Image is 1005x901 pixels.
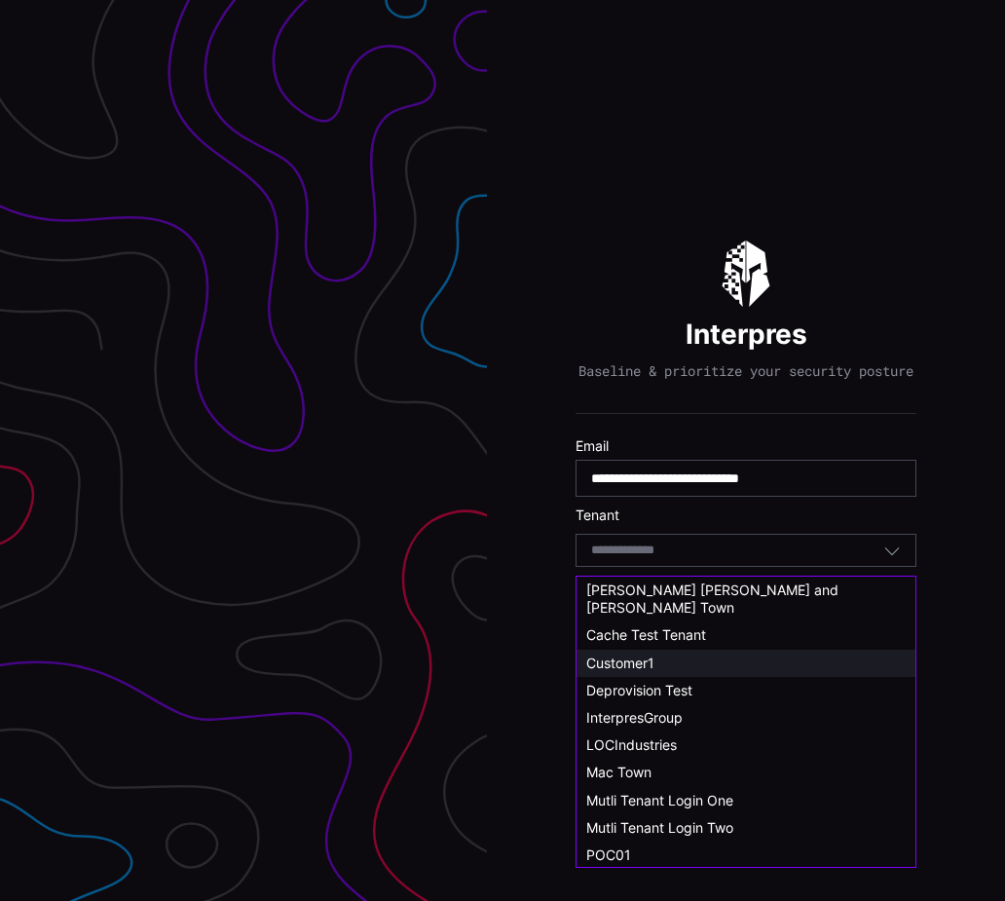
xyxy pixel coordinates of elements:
[586,792,733,808] span: Mutli Tenant Login One
[586,764,651,780] span: Mac Town
[686,317,807,352] h1: Interpres
[586,582,842,616] span: [PERSON_NAME] [PERSON_NAME] and [PERSON_NAME] Town
[576,437,916,455] label: Email
[576,507,916,524] label: Tenant
[586,819,733,836] span: Mutli Tenant Login Two
[578,362,913,380] p: Baseline & prioritize your security posture
[586,846,631,863] span: POC01
[586,655,654,671] span: Customer1
[586,626,706,643] span: Cache Test Tenant
[883,542,901,559] button: Toggle options menu
[586,736,677,753] span: LOCIndustries
[586,682,692,698] span: Deprovision Test
[586,709,683,726] span: InterpresGroup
